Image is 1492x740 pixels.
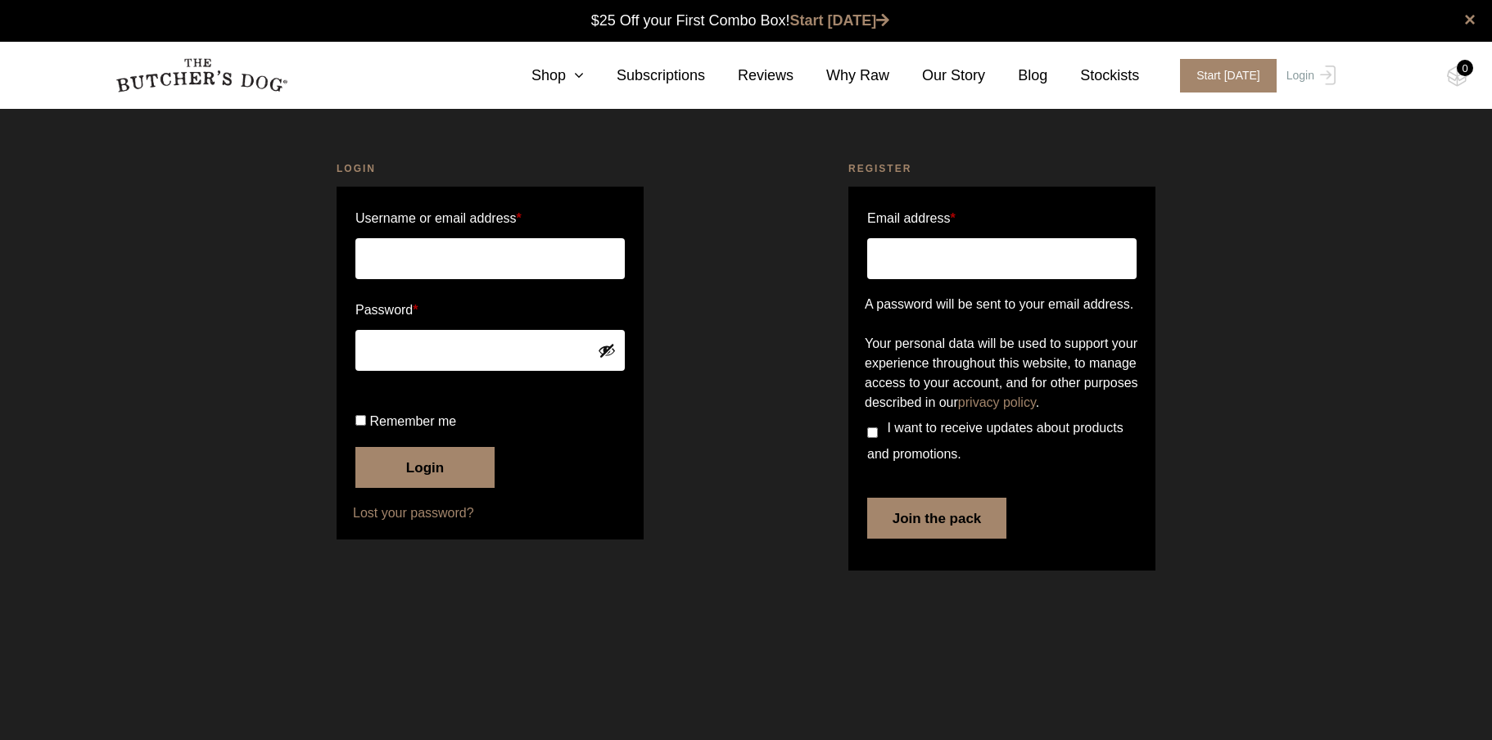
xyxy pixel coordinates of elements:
[1464,10,1476,29] a: close
[867,498,1006,539] button: Join the pack
[353,503,627,523] a: Lost your password?
[355,447,495,488] button: Login
[705,65,793,87] a: Reviews
[867,205,956,232] label: Email address
[369,414,456,428] span: Remember me
[598,341,616,359] button: Show password
[1047,65,1139,87] a: Stockists
[499,65,584,87] a: Shop
[1180,59,1277,92] span: Start [DATE]
[355,297,625,323] label: Password
[1282,59,1336,92] a: Login
[1164,59,1282,92] a: Start [DATE]
[889,65,985,87] a: Our Story
[793,65,889,87] a: Why Raw
[584,65,705,87] a: Subscriptions
[790,12,890,29] a: Start [DATE]
[1447,65,1467,87] img: TBD_Cart-Empty.png
[867,427,878,438] input: I want to receive updates about products and promotions.
[867,421,1124,461] span: I want to receive updates about products and promotions.
[355,205,625,232] label: Username or email address
[958,395,1036,409] a: privacy policy
[1457,60,1473,76] div: 0
[985,65,1047,87] a: Blog
[865,334,1139,413] p: Your personal data will be used to support your experience throughout this website, to manage acc...
[355,415,366,426] input: Remember me
[865,295,1139,314] p: A password will be sent to your email address.
[848,160,1155,177] h2: Register
[337,160,644,177] h2: Login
